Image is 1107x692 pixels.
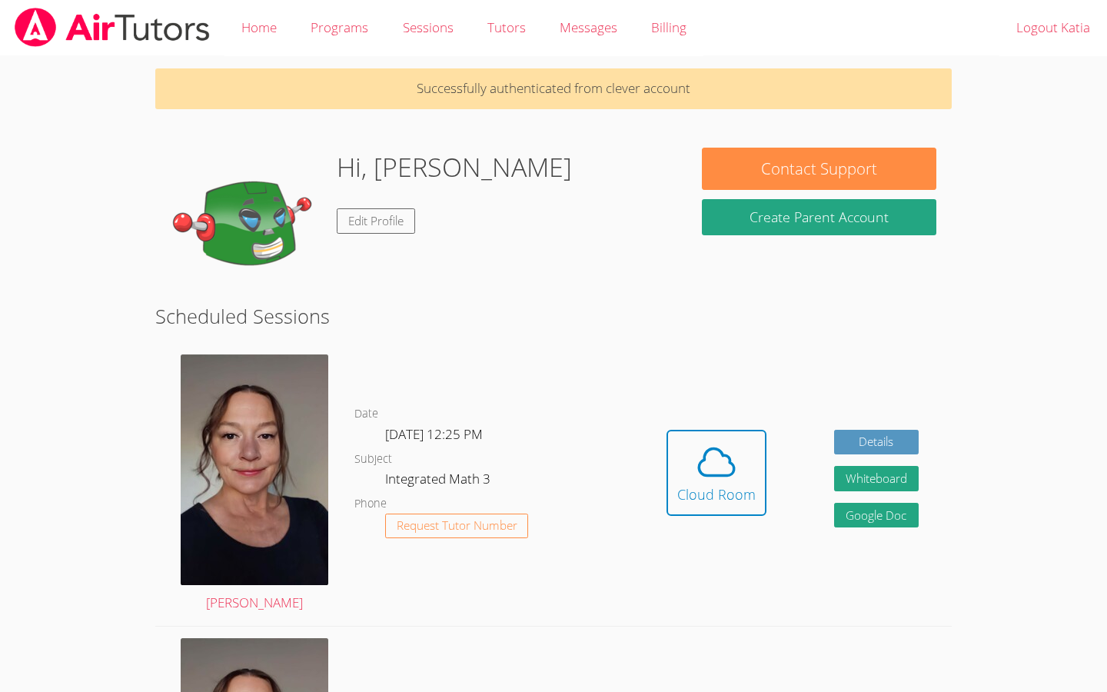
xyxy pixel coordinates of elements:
h1: Hi, [PERSON_NAME] [337,148,572,187]
div: Cloud Room [677,484,756,505]
dt: Phone [354,494,387,514]
button: Whiteboard [834,466,919,491]
h2: Scheduled Sessions [155,301,952,331]
button: Request Tutor Number [385,514,529,539]
button: Cloud Room [667,430,766,516]
a: Edit Profile [337,208,415,234]
dd: Integrated Math 3 [385,468,494,494]
button: Create Parent Account [702,199,936,235]
a: [PERSON_NAME] [181,354,328,614]
a: Details [834,430,919,455]
button: Contact Support [702,148,936,190]
span: Messages [560,18,617,36]
span: [DATE] 12:25 PM [385,425,483,443]
a: Google Doc [834,503,919,528]
dt: Subject [354,450,392,469]
dt: Date [354,404,378,424]
p: Successfully authenticated from clever account [155,68,952,109]
img: default.png [171,148,324,301]
img: Dalton%202024.jpg [181,354,328,585]
img: airtutors_banner-c4298cdbf04f3fff15de1276eac7730deb9818008684d7c2e4769d2f7ddbe033.png [13,8,211,47]
span: Request Tutor Number [397,520,517,531]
